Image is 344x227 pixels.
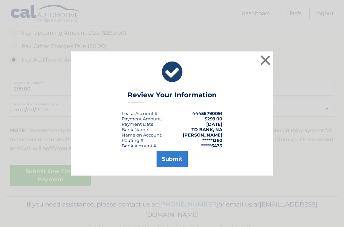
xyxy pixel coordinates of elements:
[122,138,144,143] div: Routing #:
[157,151,188,167] button: Submit
[206,121,222,127] span: [DATE]
[122,143,158,148] div: Bank Account #:
[205,116,222,121] span: $299.00
[192,111,222,116] strong: 44455790091
[128,91,217,103] h3: Review Your Information
[122,127,149,132] div: Bank Name:
[183,132,222,138] strong: [PERSON_NAME]
[122,121,154,127] span: Payment Date
[191,127,222,132] strong: TD BANK, NA
[122,132,162,138] div: Name on Account:
[259,53,272,67] button: ×
[122,121,155,127] div: :
[122,111,159,116] div: Lease Account #:
[122,116,162,121] div: Payment Amount:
